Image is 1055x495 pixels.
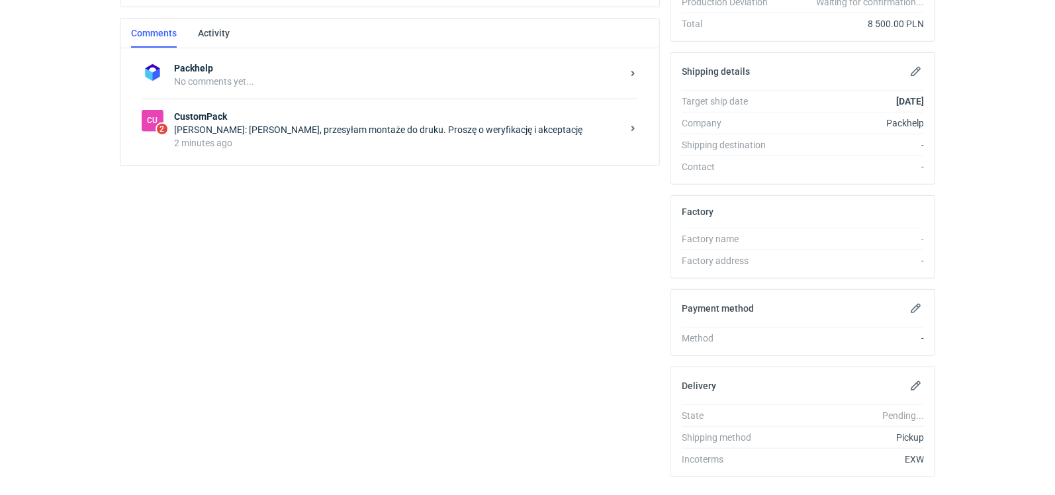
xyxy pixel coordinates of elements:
div: No comments yet... [174,75,622,88]
div: - [778,232,924,246]
div: Company [682,116,778,130]
div: - [778,138,924,152]
span: 2 [157,124,167,134]
div: Contact [682,160,778,173]
div: 8 500.00 PLN [778,17,924,30]
div: [PERSON_NAME]: [PERSON_NAME], przesyłam montaże do druku. Proszę o weryfikację i akceptację [174,123,622,136]
div: Shipping destination [682,138,778,152]
div: Factory name [682,232,778,246]
a: Comments [131,19,177,48]
div: Factory address [682,254,778,267]
img: Packhelp [142,62,163,83]
button: Edit payment method [908,300,924,316]
div: Packhelp [778,116,924,130]
h2: Shipping details [682,66,750,77]
strong: Packhelp [174,62,622,75]
strong: [DATE] [896,96,924,107]
strong: CustomPack [174,110,622,123]
div: Shipping method [682,431,778,444]
div: Pickup [778,431,924,444]
em: Pending... [882,410,924,421]
a: Activity [198,19,230,48]
div: - [778,160,924,173]
div: CustomPack [142,110,163,132]
div: - [778,332,924,345]
div: Target ship date [682,95,778,108]
button: Edit shipping details [908,64,924,79]
div: Total [682,17,778,30]
div: EXW [778,453,924,466]
h2: Factory [682,206,713,217]
div: Incoterms [682,453,778,466]
div: State [682,409,778,422]
button: Edit delivery details [908,378,924,394]
div: - [778,254,924,267]
h2: Delivery [682,381,716,391]
figcaption: Cu [142,110,163,132]
div: Method [682,332,778,345]
div: 2 minutes ago [174,136,622,150]
h2: Payment method [682,303,754,314]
